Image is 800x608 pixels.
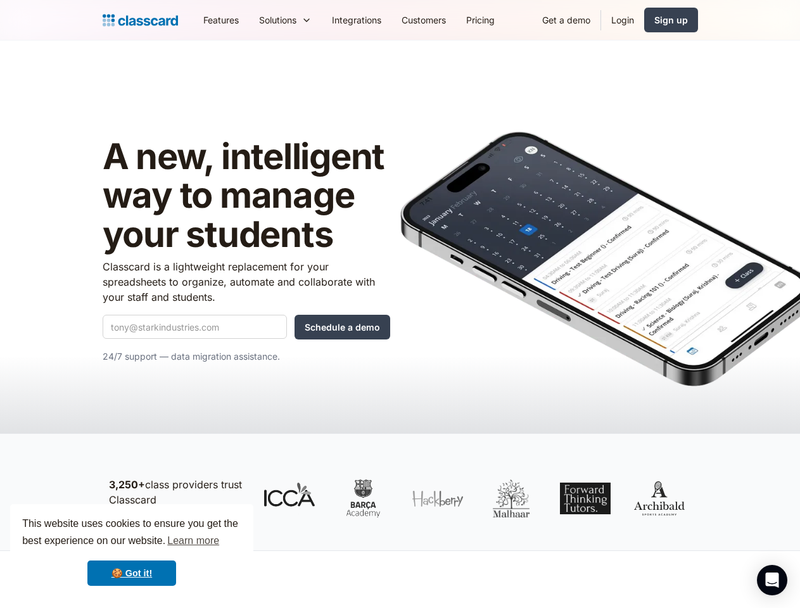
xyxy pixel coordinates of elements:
[103,137,390,255] h1: A new, intelligent way to manage your students
[259,13,296,27] div: Solutions
[103,259,390,305] p: Classcard is a lightweight replacement for your spreadsheets to organize, automate and collaborat...
[22,516,241,550] span: This website uses cookies to ensure you get the best experience on our website.
[654,13,688,27] div: Sign up
[103,315,390,339] form: Quick Demo Form
[165,531,221,550] a: learn more about cookies
[103,315,287,339] input: tony@starkindustries.com
[644,8,698,32] a: Sign up
[456,6,505,34] a: Pricing
[109,477,245,507] p: class providers trust Classcard
[295,315,390,339] input: Schedule a demo
[103,349,390,364] p: 24/7 support — data migration assistance.
[109,478,145,491] strong: 3,250+
[322,6,391,34] a: Integrations
[87,560,176,586] a: dismiss cookie message
[103,11,178,29] a: home
[532,6,600,34] a: Get a demo
[249,6,322,34] div: Solutions
[193,6,249,34] a: Features
[391,6,456,34] a: Customers
[10,504,253,598] div: cookieconsent
[757,565,787,595] div: Open Intercom Messenger
[601,6,644,34] a: Login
